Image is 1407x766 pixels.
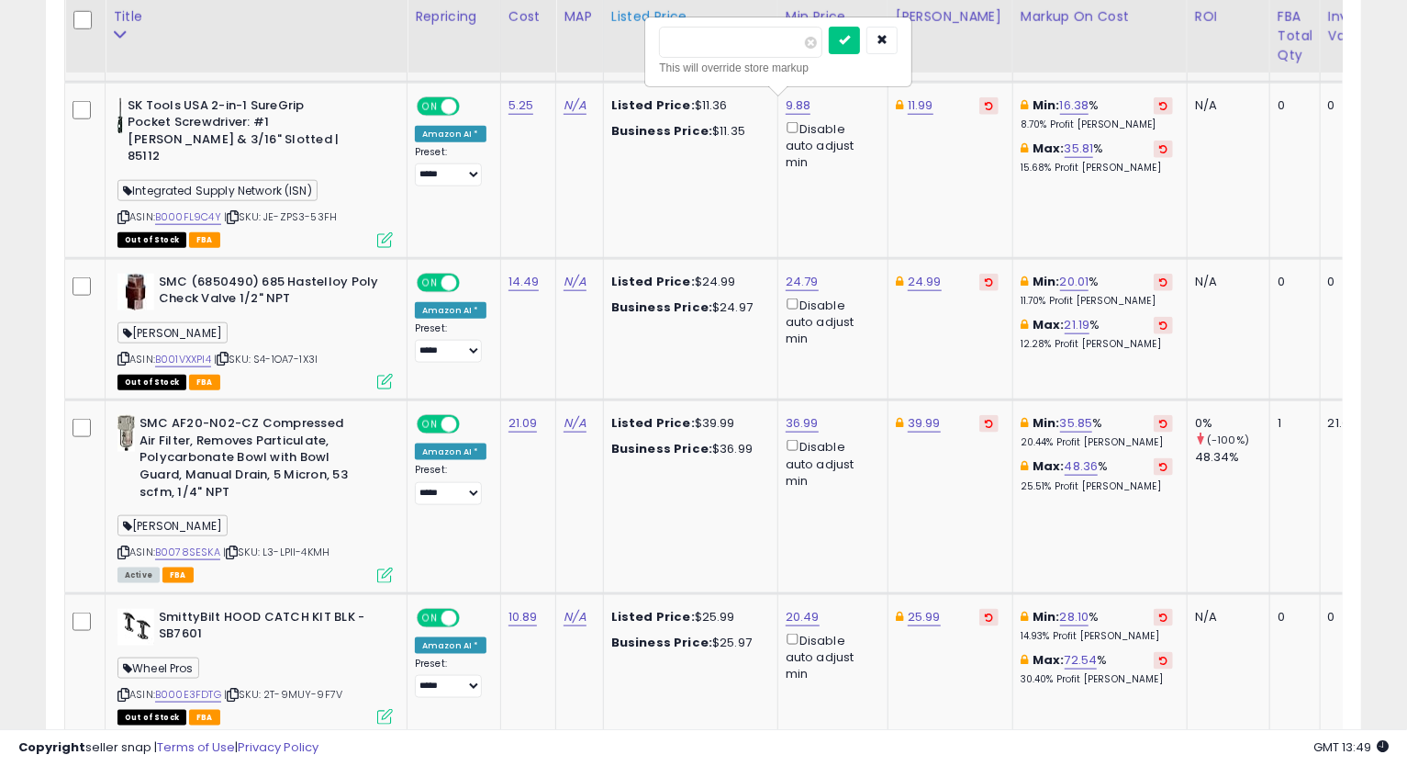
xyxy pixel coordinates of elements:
[611,274,764,290] div: $24.99
[117,322,228,344] span: [PERSON_NAME]
[189,232,220,248] span: FBA
[1065,140,1094,158] a: 35.81
[564,414,586,433] a: N/A
[189,710,220,726] span: FBA
[1065,316,1090,334] a: 21.19
[611,441,764,457] div: $36.99
[117,568,160,583] span: All listings currently available for purchase on Amazon
[611,7,770,27] div: Listed Price
[117,232,186,248] span: All listings that are currently out of stock and unavailable for purchase on Amazon
[611,96,695,114] b: Listed Price:
[415,146,486,187] div: Preset:
[159,609,382,648] b: SmittyBilt HOOD CATCH KIT BLK - SB7601
[189,375,220,390] span: FBA
[1195,449,1269,466] div: 48.34%
[117,658,199,679] span: Wheel Pros
[908,608,941,626] a: 25.99
[155,545,220,560] a: B0078SESKA
[611,97,764,114] div: $11.36
[1033,96,1060,114] b: Min:
[117,710,186,726] span: All listings that are currently out of stock and unavailable for purchase on Amazon
[157,738,235,756] a: Terms of Use
[415,7,493,27] div: Repricing
[224,209,337,224] span: | SKU: JE-ZPS3-53FH
[1060,273,1089,291] a: 20.01
[1195,97,1256,114] div: N/A
[1033,140,1065,157] b: Max:
[1021,317,1173,351] div: %
[457,275,486,290] span: OFF
[419,275,441,290] span: ON
[1021,118,1173,131] p: 8.70% Profit [PERSON_NAME]
[611,123,764,140] div: $11.35
[611,609,764,625] div: $25.99
[1033,608,1060,625] b: Min:
[786,118,874,172] div: Disable auto adjust min
[508,273,540,291] a: 14.49
[1328,415,1375,432] div: 21.09
[238,738,318,756] a: Privacy Policy
[1195,609,1256,625] div: N/A
[224,687,342,702] span: | SKU: 2T-9MUY-9F7V
[1195,7,1262,27] div: ROI
[1328,274,1375,290] div: 0
[908,96,933,115] a: 11.99
[611,415,764,432] div: $39.99
[786,295,874,348] div: Disable auto adjust min
[1195,415,1269,432] div: 0%
[457,98,486,114] span: OFF
[1021,630,1173,643] p: 14.93% Profit [PERSON_NAME]
[1021,480,1173,493] p: 25.51% Profit [PERSON_NAME]
[419,98,441,114] span: ON
[611,440,712,457] b: Business Price:
[611,299,712,316] b: Business Price:
[457,417,486,433] span: OFF
[611,608,695,625] b: Listed Price:
[1207,433,1249,447] small: (-100%)
[1021,295,1173,308] p: 11.70% Profit [PERSON_NAME]
[1033,457,1065,475] b: Max:
[611,634,712,651] b: Business Price:
[18,739,318,757] div: seller snap | |
[1021,652,1173,686] div: %
[415,302,486,319] div: Amazon AI *
[18,738,85,756] strong: Copyright
[1278,415,1306,432] div: 1
[1328,7,1381,46] div: Inv. value
[419,417,441,433] span: ON
[564,273,586,291] a: N/A
[415,126,486,142] div: Amazon AI *
[419,610,441,625] span: ON
[1278,7,1312,65] div: FBA Total Qty
[564,96,586,115] a: N/A
[611,122,712,140] b: Business Price:
[415,444,486,460] div: Amazon AI *
[155,352,211,367] a: B001VXXPI4
[1328,97,1375,114] div: 0
[1060,608,1089,626] a: 28.10
[1065,457,1099,476] a: 48.36
[117,415,393,580] div: ASIN:
[1060,414,1093,433] a: 35.85
[908,273,942,291] a: 24.99
[611,299,764,316] div: $24.97
[1021,274,1173,308] div: %
[786,436,874,490] div: Disable auto adjust min
[1021,436,1173,449] p: 20.44% Profit [PERSON_NAME]
[786,273,819,291] a: 24.79
[140,415,363,505] b: SMC AF20-N02-CZ Compressed Air Filter, Removes Particulate, Polycarbonate Bowl with Bowl Guard, M...
[1278,274,1306,290] div: 0
[786,96,811,115] a: 9.88
[786,608,820,626] a: 20.49
[113,7,399,27] div: Title
[155,209,221,225] a: B000FL9C4Y
[1033,273,1060,290] b: Min:
[1021,97,1173,131] div: %
[214,352,318,366] span: | SKU: S4-1OA7-1X3I
[1060,96,1089,115] a: 16.38
[1021,162,1173,175] p: 15.68% Profit [PERSON_NAME]
[564,608,586,626] a: N/A
[162,568,194,583] span: FBA
[155,687,221,703] a: B000E3FDTG
[223,545,329,559] span: | SKU: L3-LPII-4KMH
